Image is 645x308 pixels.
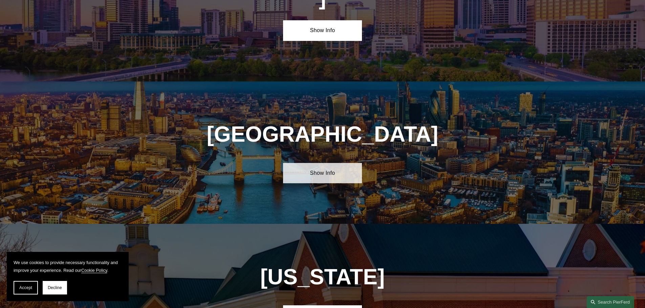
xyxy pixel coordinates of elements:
a: Show Info [283,163,362,183]
span: Decline [48,285,62,290]
a: Cookie Policy [81,268,107,273]
p: We use cookies to provide necessary functionality and improve your experience. Read our . [14,259,122,274]
a: Search this site [587,296,634,308]
button: Accept [14,281,38,294]
a: Show Info [283,20,362,41]
span: Accept [19,285,32,290]
button: Decline [43,281,67,294]
h1: [US_STATE] [204,265,441,289]
h1: [GEOGRAPHIC_DATA] [204,122,441,147]
section: Cookie banner [7,252,129,301]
